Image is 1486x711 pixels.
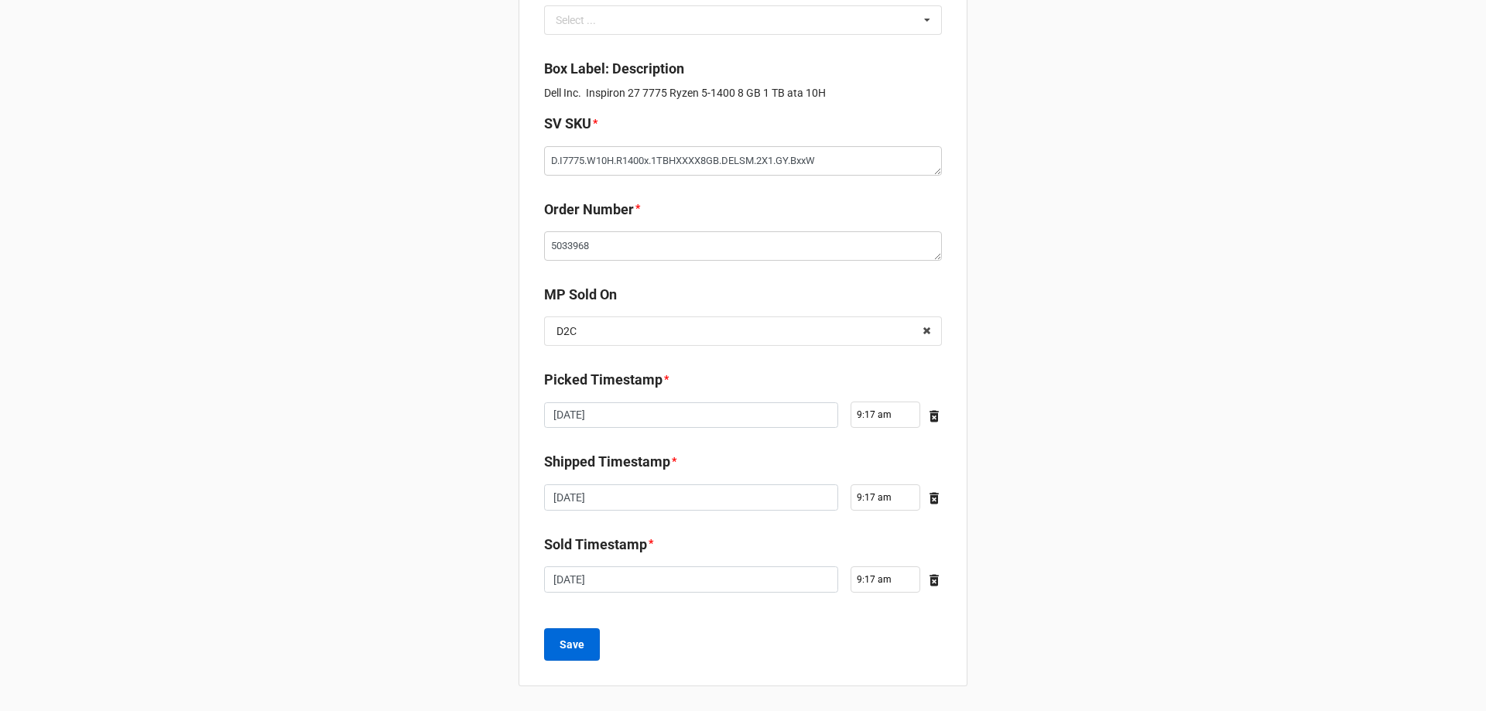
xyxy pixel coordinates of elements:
[544,484,838,511] input: Date
[544,60,684,77] b: Box Label: Description
[544,231,942,261] textarea: 5033968
[544,534,647,555] label: Sold Timestamp
[556,326,577,337] div: D2C
[544,566,838,593] input: Date
[560,637,584,653] b: Save
[552,11,618,29] div: Select ...
[544,628,600,661] button: Save
[851,402,920,428] input: Time
[544,369,663,391] label: Picked Timestamp
[544,284,617,306] label: MP Sold On
[851,484,920,511] input: Time
[544,146,942,176] textarea: D.I7775.W10H.R1400x.1TBHXXXX8GB.DELSM.2X1.GY.BxxW
[544,113,591,135] label: SV SKU
[544,199,634,220] label: Order Number
[544,451,670,473] label: Shipped Timestamp
[544,85,942,101] p: Dell Inc. Inspiron 27 7775 Ryzen 5-1400 8 GB 1 TB ata 10H
[851,566,920,593] input: Time
[544,402,838,429] input: Date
